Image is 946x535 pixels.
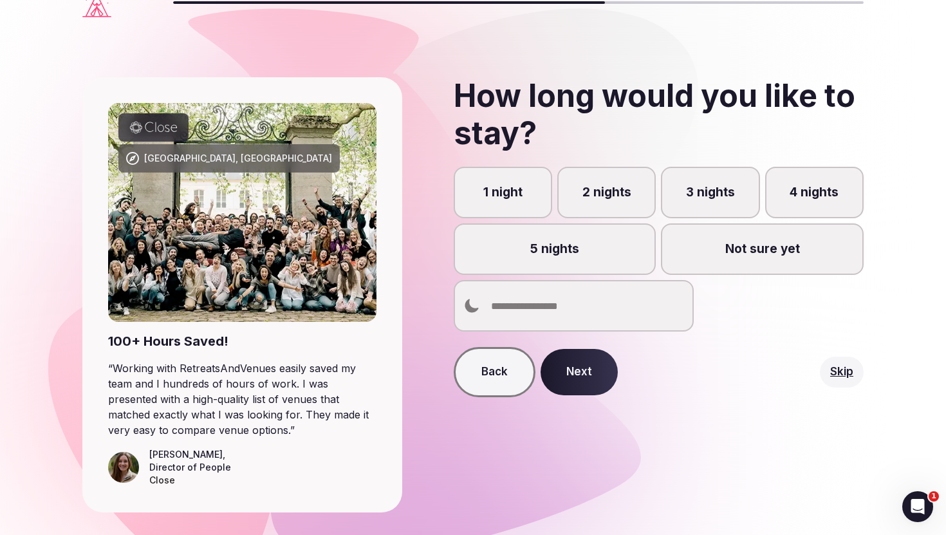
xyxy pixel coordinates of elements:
iframe: Intercom live chat [902,491,933,522]
label: 5 nights [454,223,656,275]
cite: [PERSON_NAME] [149,449,223,460]
blockquote: “ Working with RetreatsAndVenues easily saved my team and I hundreds of hours of work. I was pres... [108,361,376,438]
button: Skip [820,357,864,388]
img: Mary Hartberg [108,452,139,483]
div: 100+ Hours Saved! [108,332,376,350]
span: 1 [929,491,939,502]
label: Not sure yet [661,223,864,275]
figcaption: , [149,448,231,487]
label: 4 nights [765,167,864,218]
button: Next [541,349,618,395]
div: Close [149,474,231,487]
img: Lombardy, Italy [108,103,376,322]
label: 1 night [454,167,552,218]
button: Back [454,347,535,397]
label: 2 nights [557,167,656,218]
h2: How long would you like to stay? [454,77,864,151]
div: [GEOGRAPHIC_DATA], [GEOGRAPHIC_DATA] [144,152,332,165]
div: Director of People [149,461,231,474]
label: 3 nights [661,167,759,218]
